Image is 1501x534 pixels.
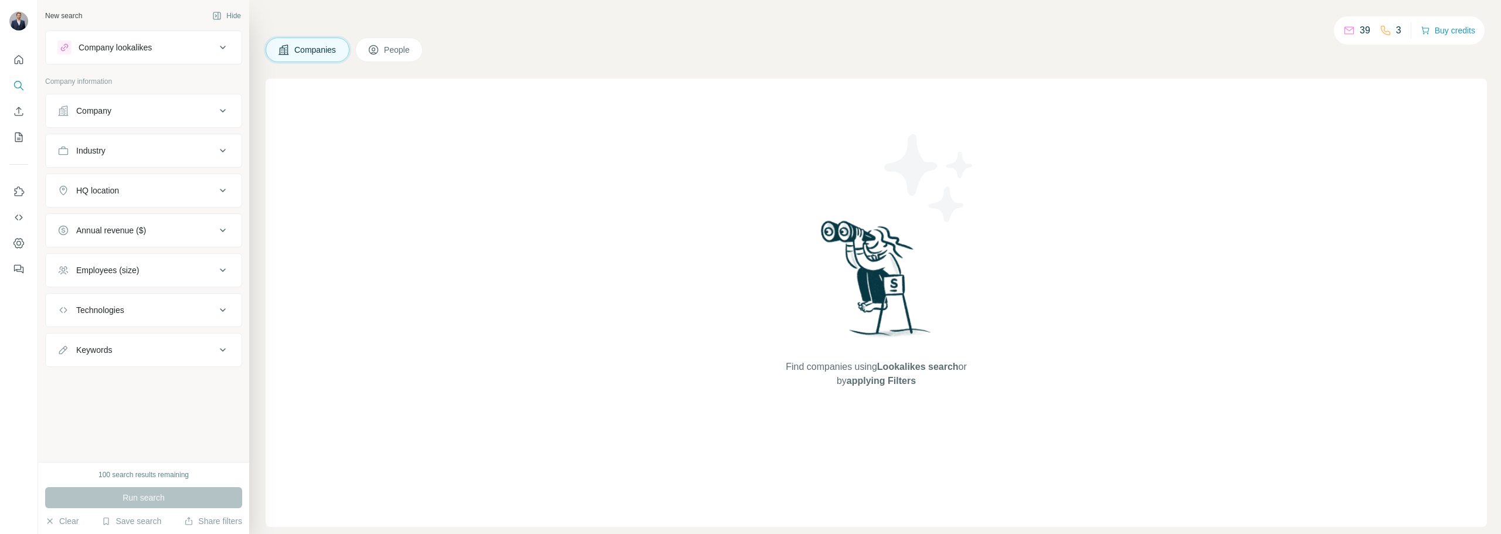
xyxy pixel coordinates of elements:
[384,44,411,56] span: People
[76,225,146,236] div: Annual revenue ($)
[76,185,119,196] div: HQ location
[46,256,242,284] button: Employees (size)
[1360,23,1370,38] p: 39
[9,259,28,280] button: Feedback
[9,181,28,202] button: Use Surfe on LinkedIn
[76,105,111,117] div: Company
[76,145,106,157] div: Industry
[46,97,242,125] button: Company
[782,360,970,388] span: Find companies using or by
[46,137,242,165] button: Industry
[79,42,152,53] div: Company lookalikes
[877,362,959,372] span: Lookalikes search
[46,336,242,364] button: Keywords
[46,296,242,324] button: Technologies
[9,101,28,122] button: Enrich CSV
[9,127,28,148] button: My lists
[9,75,28,96] button: Search
[46,33,242,62] button: Company lookalikes
[1421,22,1475,39] button: Buy credits
[101,515,161,527] button: Save search
[266,14,1487,30] h4: Search
[184,515,242,527] button: Share filters
[816,217,938,348] img: Surfe Illustration - Woman searching with binoculars
[45,76,242,87] p: Company information
[9,12,28,30] img: Avatar
[99,470,189,480] div: 100 search results remaining
[204,7,249,25] button: Hide
[9,233,28,254] button: Dashboard
[9,49,28,70] button: Quick start
[76,304,124,316] div: Technologies
[45,11,82,21] div: New search
[45,515,79,527] button: Clear
[46,216,242,244] button: Annual revenue ($)
[76,264,139,276] div: Employees (size)
[294,44,337,56] span: Companies
[9,207,28,228] button: Use Surfe API
[877,125,982,231] img: Surfe Illustration - Stars
[847,376,916,386] span: applying Filters
[1396,23,1401,38] p: 3
[76,344,112,356] div: Keywords
[46,176,242,205] button: HQ location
